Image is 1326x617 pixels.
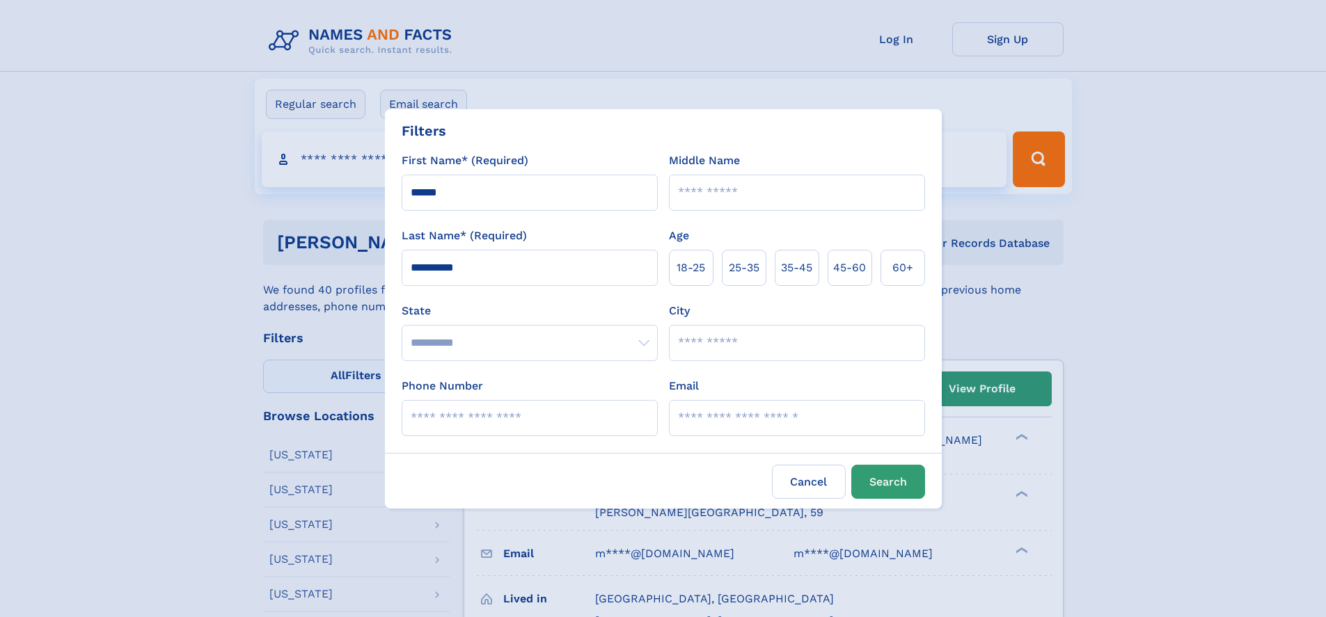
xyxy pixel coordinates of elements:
[851,465,925,499] button: Search
[402,378,483,394] label: Phone Number
[892,259,913,276] span: 60+
[729,259,759,276] span: 25‑35
[669,303,690,319] label: City
[402,303,658,319] label: State
[677,259,705,276] span: 18‑25
[772,465,846,499] label: Cancel
[669,378,699,394] label: Email
[781,259,812,276] span: 35‑45
[402,227,527,244] label: Last Name* (Required)
[833,259,866,276] span: 45‑60
[669,227,689,244] label: Age
[402,152,528,169] label: First Name* (Required)
[402,120,446,141] div: Filters
[669,152,740,169] label: Middle Name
